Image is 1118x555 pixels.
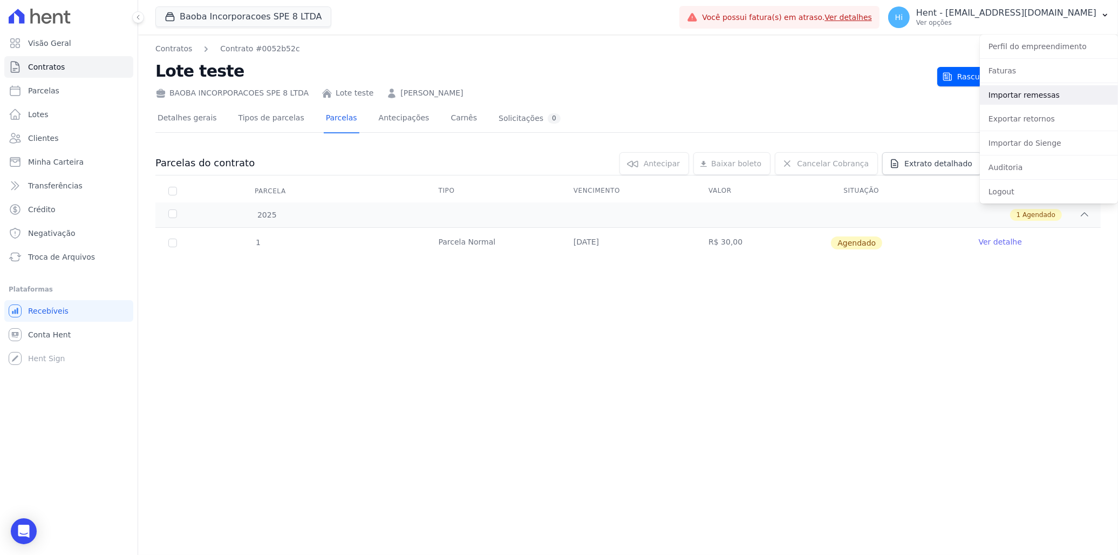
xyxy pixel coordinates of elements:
a: Solicitações0 [496,105,563,133]
th: Situação [830,180,965,202]
nav: Breadcrumb [155,43,929,55]
a: Antecipações [377,105,432,133]
span: Clientes [28,133,58,144]
a: Visão Geral [4,32,133,54]
button: Rascunho [937,67,1017,86]
a: Recebíveis [4,300,133,322]
div: 0 [548,113,561,124]
td: [DATE] [561,228,696,258]
span: Visão Geral [28,38,71,49]
a: Importar do Sienge [980,133,1118,153]
input: default [168,239,177,247]
a: Clientes [4,127,133,149]
td: Parcela Normal [426,228,561,258]
a: Extrato detalhado [882,152,981,175]
span: Parcelas [28,85,59,96]
button: Hi Hent - [EMAIL_ADDRESS][DOMAIN_NAME] Ver opções [880,2,1118,32]
span: Extrato detalhado [904,158,972,169]
a: Auditoria [980,158,1118,177]
p: Hent - [EMAIL_ADDRESS][DOMAIN_NAME] [916,8,1096,18]
a: Conta Hent [4,324,133,346]
a: Ver detalhes [824,13,872,22]
a: Negativação [4,222,133,244]
span: Negativação [28,228,76,239]
span: Agendado [1022,210,1055,220]
a: Ver detalhe [979,236,1022,247]
div: Parcela [242,180,299,202]
a: Minha Carteira [4,151,133,173]
a: Logout [980,182,1118,201]
button: Baoba Incorporacoes SPE 8 LTDA [155,6,331,27]
div: Solicitações [499,113,561,124]
a: Tipos de parcelas [236,105,306,133]
span: Conta Hent [28,329,71,340]
span: 2025 [257,209,277,221]
a: Troca de Arquivos [4,246,133,268]
td: R$ 30,00 [696,228,830,258]
span: Agendado [831,236,882,249]
a: Parcelas [324,105,359,133]
span: Transferências [28,180,83,191]
a: Lote teste [336,87,373,99]
div: Plataformas [9,283,129,296]
span: Recebíveis [28,306,69,316]
span: 1 [1017,210,1021,220]
a: Transferências [4,175,133,197]
a: Importar remessas [980,85,1118,105]
h3: Parcelas do contrato [155,157,255,170]
span: Troca de Arquivos [28,252,95,262]
a: [PERSON_NAME] [400,87,463,99]
span: Lotes [28,109,49,120]
p: Ver opções [916,18,1096,27]
span: Você possui fatura(s) em atraso. [702,12,872,23]
h2: Lote teste [155,59,929,83]
nav: Breadcrumb [155,43,300,55]
span: Contratos [28,62,65,72]
th: Valor [696,180,830,202]
span: Hi [895,13,903,21]
a: Contrato #0052b52c [220,43,299,55]
span: Rascunho [942,67,994,86]
span: Crédito [28,204,56,215]
a: Contratos [155,43,192,55]
a: Lotes [4,104,133,125]
th: Tipo [426,180,561,202]
a: Parcelas [4,80,133,101]
a: Exportar retornos [980,109,1118,128]
div: BAOBA INCORPORACOES SPE 8 LTDA [155,87,309,99]
span: Minha Carteira [28,157,84,167]
a: Crédito [4,199,133,220]
div: Open Intercom Messenger [11,518,37,544]
a: Faturas [980,61,1118,80]
a: Contratos [4,56,133,78]
a: Detalhes gerais [155,105,219,133]
span: 1 [255,238,261,247]
th: Vencimento [561,180,696,202]
a: Carnês [448,105,479,133]
a: Perfil do empreendimento [980,37,1118,56]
